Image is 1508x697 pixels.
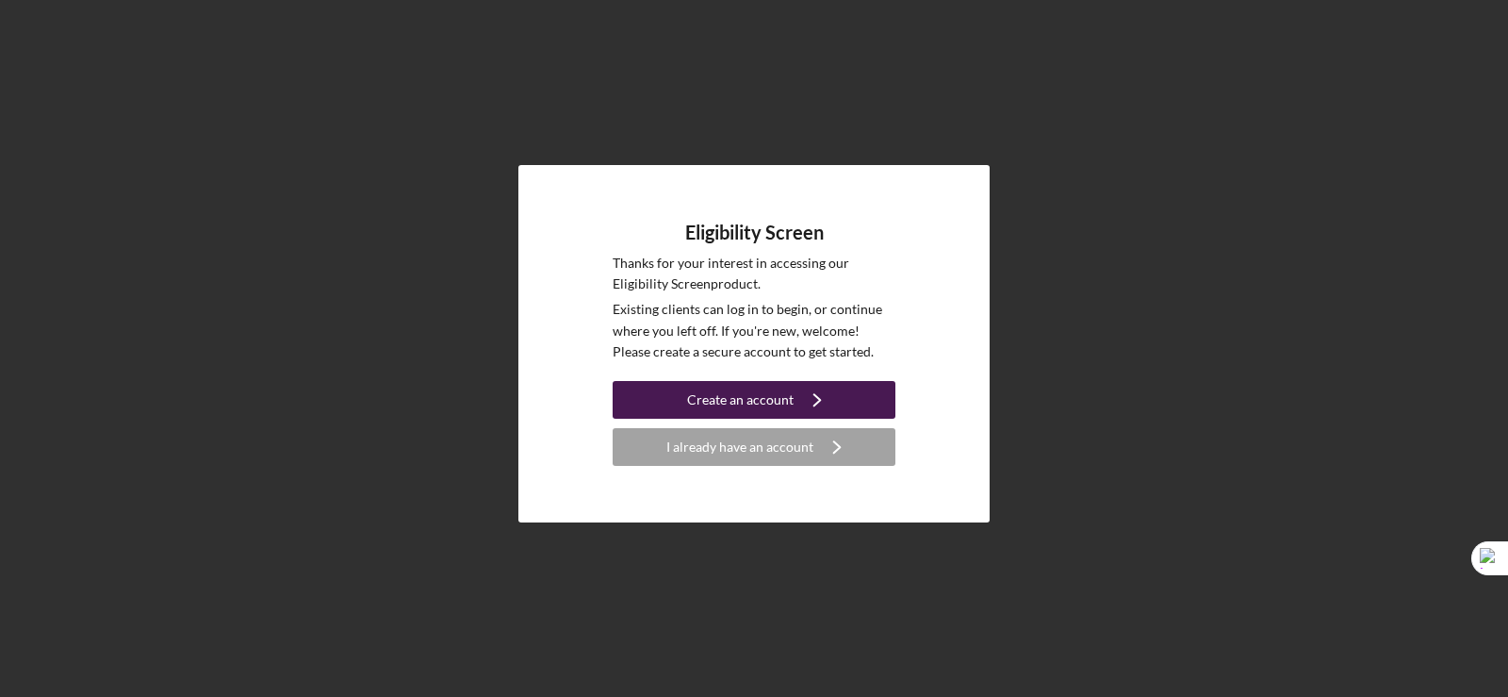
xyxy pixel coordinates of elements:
[666,428,813,466] div: I already have an account
[613,381,895,423] a: Create an account
[685,222,824,243] h4: Eligibility Screen
[613,253,895,295] p: Thanks for your interest in accessing our Eligibility Screen product.
[613,381,895,419] button: Create an account
[613,299,895,362] p: Existing clients can log in to begin, or continue where you left off. If you're new, welcome! Ple...
[613,428,895,466] button: I already have an account
[687,381,794,419] div: Create an account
